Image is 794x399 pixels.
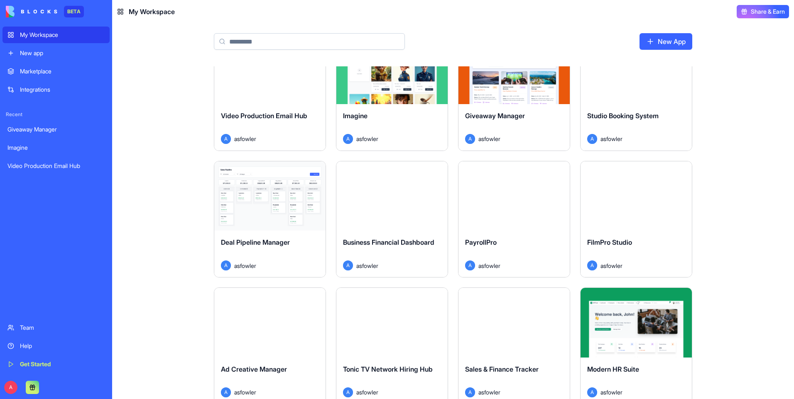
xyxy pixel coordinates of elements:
[465,365,539,373] span: Sales & Finance Tracker
[221,134,231,144] span: A
[4,381,17,394] span: A
[356,388,378,397] span: asfowler
[600,261,622,270] span: asfowler
[20,342,105,350] div: Help
[587,260,597,270] span: A
[234,388,256,397] span: asfowler
[356,261,378,270] span: asfowler
[478,388,500,397] span: asfowler
[336,34,448,151] a: ImagineAasfowler
[478,134,500,143] span: asfowler
[2,121,110,138] a: Giveaway Manager
[20,31,105,39] div: My Workspace
[343,365,433,373] span: Tonic TV Network Hiring Hub
[465,260,475,270] span: A
[234,261,256,270] span: asfowler
[343,260,353,270] span: A
[343,112,368,120] span: Imagine
[465,112,525,120] span: Giveaway Manager
[640,33,692,50] a: New App
[336,161,448,278] a: Business Financial DashboardAasfowler
[587,387,597,397] span: A
[221,387,231,397] span: A
[580,161,692,278] a: FilmPro StudioAasfowler
[600,134,622,143] span: asfowler
[2,139,110,156] a: Imagine
[343,238,434,246] span: Business Financial Dashboard
[580,34,692,151] a: Studio Booking SystemAasfowler
[221,365,287,373] span: Ad Creative Manager
[221,112,307,120] span: Video Production Email Hub
[458,34,570,151] a: Giveaway ManagerAasfowler
[2,63,110,80] a: Marketplace
[587,365,639,373] span: Modern HR Suite
[2,356,110,372] a: Get Started
[465,134,475,144] span: A
[234,134,256,143] span: asfowler
[2,158,110,174] a: Video Production Email Hub
[20,85,105,94] div: Integrations
[221,238,290,246] span: Deal Pipeline Manager
[6,6,57,17] img: logo
[737,5,789,18] button: Share & Earn
[7,162,105,170] div: Video Production Email Hub
[751,7,785,16] span: Share & Earn
[2,111,110,118] span: Recent
[20,67,105,75] div: Marketplace
[2,338,110,354] a: Help
[20,360,105,368] div: Get Started
[600,388,622,397] span: asfowler
[214,161,326,278] a: Deal Pipeline ManagerAasfowler
[356,134,378,143] span: asfowler
[7,125,105,134] div: Giveaway Manager
[2,45,110,61] a: New app
[343,134,353,144] span: A
[20,324,105,332] div: Team
[214,34,326,151] a: Video Production Email HubAasfowler
[587,238,632,246] span: FilmPro Studio
[458,161,570,278] a: PayrollProAasfowler
[2,319,110,336] a: Team
[129,7,175,17] span: My Workspace
[465,238,497,246] span: PayrollPro
[343,387,353,397] span: A
[478,261,500,270] span: asfowler
[2,27,110,43] a: My Workspace
[2,81,110,98] a: Integrations
[7,144,105,152] div: Imagine
[587,134,597,144] span: A
[587,112,659,120] span: Studio Booking System
[6,6,84,17] a: BETA
[221,260,231,270] span: A
[465,387,475,397] span: A
[20,49,105,57] div: New app
[64,6,84,17] div: BETA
